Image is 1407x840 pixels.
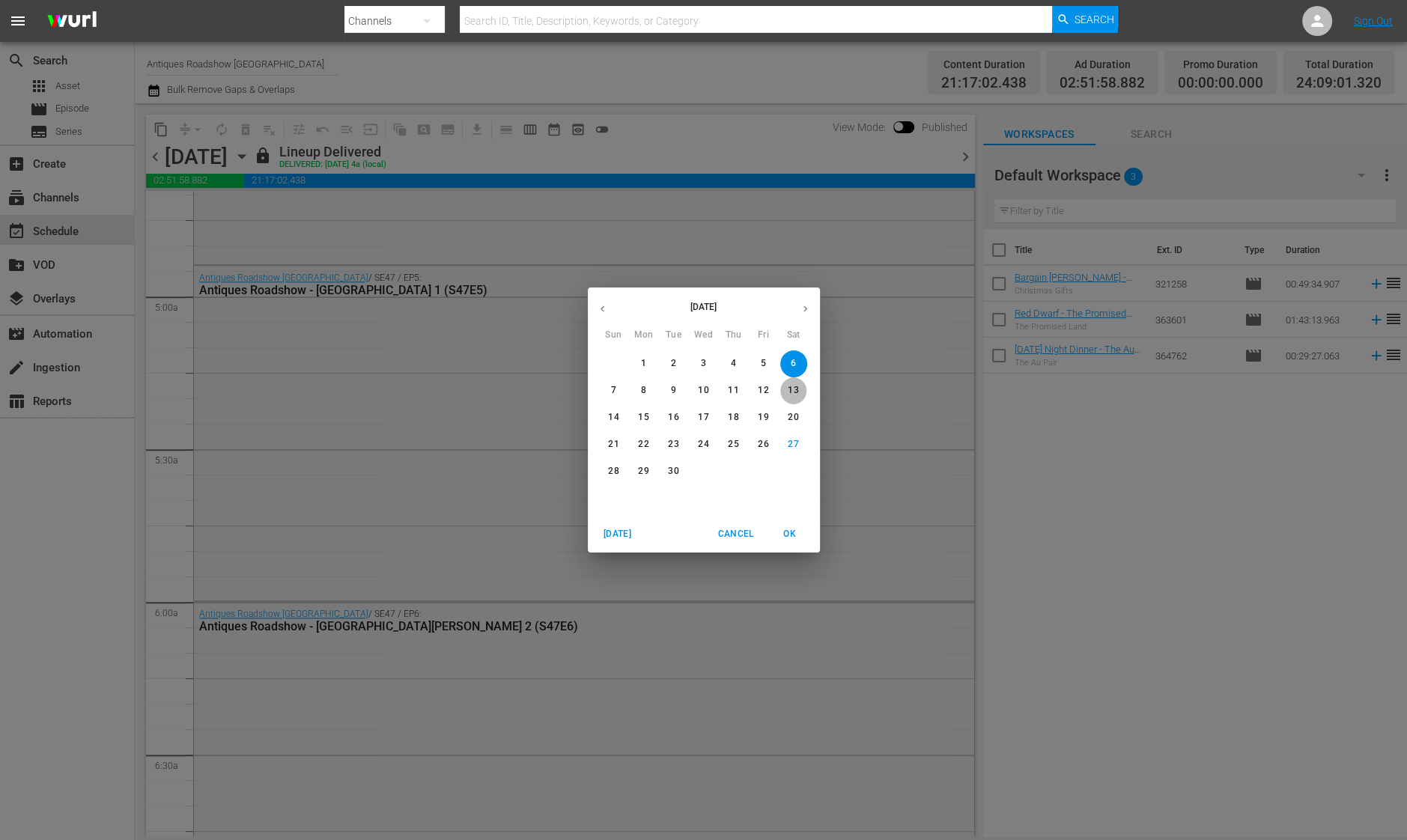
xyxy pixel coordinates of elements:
p: 16 [668,411,678,424]
p: 28 [608,465,619,478]
button: 23 [660,431,687,458]
button: 3 [690,350,717,377]
a: Sign Out [1354,15,1393,27]
button: 4 [720,350,747,377]
button: 8 [630,377,657,404]
p: 22 [638,438,648,451]
button: 18 [720,404,747,431]
p: 8 [641,384,646,397]
button: 25 [720,431,747,458]
span: Search [1075,6,1114,33]
span: OK [772,526,808,542]
p: 23 [668,438,678,451]
button: 11 [720,377,747,404]
p: 19 [758,411,768,424]
p: 24 [698,438,708,451]
p: 21 [608,438,619,451]
button: Cancel [711,522,759,547]
img: ans4CAIJ8jUAAAAAAAAAAAAAAAAAAAAAAAAgQb4GAAAAAAAAAAAAAAAAAAAAAAAAJMjXAAAAAAAAAAAAAAAAAAAAAAAAgAT5G... [36,4,108,39]
button: 14 [601,404,627,431]
span: Mon [630,328,657,343]
button: 16 [660,404,687,431]
button: 19 [750,404,777,431]
button: 1 [630,350,657,377]
span: Tue [660,328,687,343]
button: 21 [601,431,627,458]
p: 15 [638,411,648,424]
p: 17 [698,411,708,424]
p: 26 [758,438,768,451]
p: 20 [788,411,798,424]
p: 3 [701,357,706,370]
span: Cancel [717,526,753,542]
p: 4 [731,357,736,370]
p: 5 [761,357,766,370]
p: 13 [788,384,798,397]
span: Wed [690,328,717,343]
button: 12 [750,377,777,404]
p: 25 [728,438,738,451]
span: Thu [720,328,747,343]
p: 7 [611,384,616,397]
p: 1 [641,357,646,370]
span: Sun [601,328,627,343]
button: 7 [601,377,627,404]
span: menu [9,12,27,30]
button: 2 [660,350,687,377]
p: 30 [668,465,678,478]
p: 6 [791,357,796,370]
span: Fri [750,328,777,343]
p: 12 [758,384,768,397]
p: 10 [698,384,708,397]
button: 30 [660,458,687,485]
p: 11 [728,384,738,397]
p: 9 [671,384,676,397]
button: 26 [750,431,777,458]
button: [DATE] [594,522,642,547]
p: 29 [638,465,648,478]
p: 14 [608,411,619,424]
button: 24 [690,431,717,458]
button: 15 [630,404,657,431]
p: 27 [788,438,798,451]
button: 20 [780,404,807,431]
button: 5 [750,350,777,377]
p: 18 [728,411,738,424]
span: [DATE] [600,526,636,542]
span: Sat [780,328,807,343]
button: 28 [601,458,627,485]
button: 6 [780,350,807,377]
button: 17 [690,404,717,431]
button: 13 [780,377,807,404]
button: 27 [780,431,807,458]
button: 22 [630,431,657,458]
p: 2 [671,357,676,370]
button: 10 [690,377,717,404]
p: [DATE] [617,300,791,314]
button: 29 [630,458,657,485]
button: OK [766,522,814,547]
button: 9 [660,377,687,404]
